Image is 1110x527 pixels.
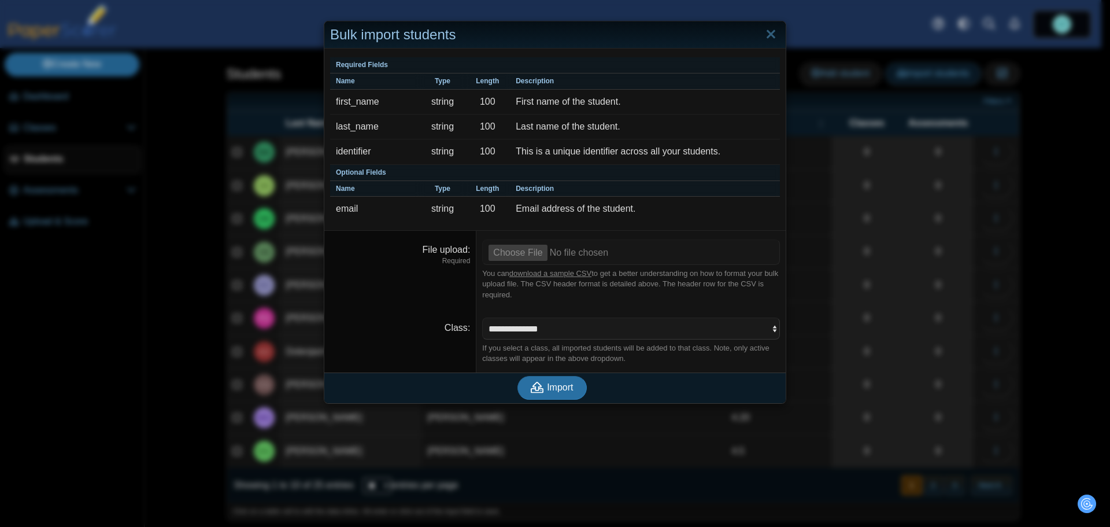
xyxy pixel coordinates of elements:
td: Email address of the student. [510,197,780,221]
td: first_name [330,90,420,115]
div: You can to get a better understanding on how to format your bulk upload file. The CSV header form... [482,268,780,300]
th: Description [510,181,780,197]
label: File upload [423,245,471,255]
td: This is a unique identifier across all your students. [510,139,780,164]
td: 100 [465,90,510,115]
th: Description [510,73,780,90]
th: Length [465,73,510,90]
label: Class [445,323,470,333]
div: Bulk import students [324,21,786,49]
td: string [420,90,465,115]
td: email [330,197,420,221]
td: 100 [465,115,510,139]
button: Import [517,376,587,399]
th: Type [420,73,465,90]
td: string [420,197,465,221]
td: First name of the student. [510,90,780,115]
th: Length [465,181,510,197]
td: string [420,139,465,164]
th: Required Fields [330,57,780,73]
td: 100 [465,197,510,221]
dfn: Required [330,256,470,266]
td: 100 [465,139,510,164]
th: Optional Fields [330,165,780,181]
th: Name [330,181,420,197]
span: Import [547,382,573,392]
th: Name [330,73,420,90]
a: download a sample CSV [509,269,591,278]
td: Last name of the student. [510,115,780,139]
th: Type [420,181,465,197]
a: Close [762,25,780,45]
td: last_name [330,115,420,139]
td: string [420,115,465,139]
div: If you select a class, all imported students will be added to that class. Note, only active class... [482,343,780,364]
td: identifier [330,139,420,164]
